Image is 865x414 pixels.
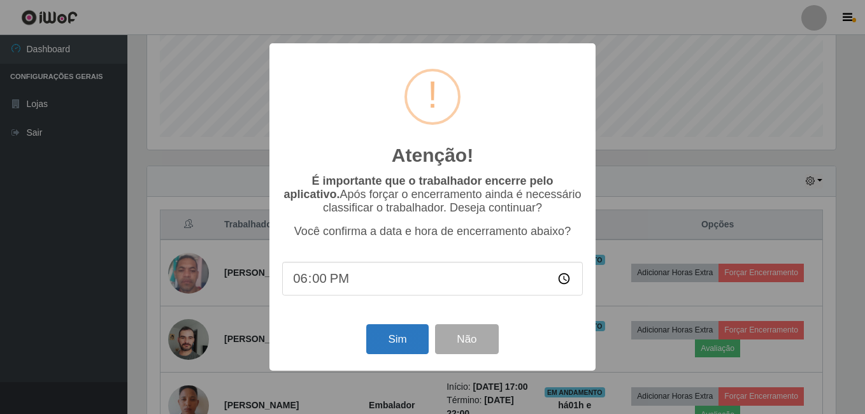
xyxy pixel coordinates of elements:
p: Você confirma a data e hora de encerramento abaixo? [282,225,583,238]
h2: Atenção! [392,144,473,167]
b: É importante que o trabalhador encerre pelo aplicativo. [283,175,553,201]
button: Não [435,324,498,354]
p: Após forçar o encerramento ainda é necessário classificar o trabalhador. Deseja continuar? [282,175,583,215]
button: Sim [366,324,428,354]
